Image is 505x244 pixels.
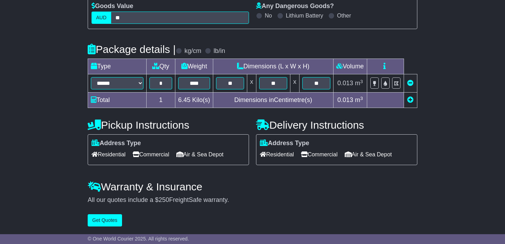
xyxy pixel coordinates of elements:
h4: Pickup Instructions [88,119,249,131]
div: All our quotes include a $ FreightSafe warranty. [88,196,417,204]
sup: 3 [360,79,363,84]
a: Remove this item [407,80,413,87]
span: Residential [92,149,126,160]
label: kg/cm [184,47,201,55]
td: Total [88,93,147,108]
span: m [355,96,363,103]
td: Volume [334,59,367,74]
span: 6.45 [178,96,190,103]
td: 1 [147,93,175,108]
sup: 3 [360,96,363,101]
span: Commercial [133,149,169,160]
td: Kilo(s) [175,93,213,108]
span: Residential [260,149,294,160]
h4: Warranty & Insurance [88,181,417,192]
span: m [355,80,363,87]
label: Other [337,12,351,19]
td: Type [88,59,147,74]
h4: Delivery Instructions [256,119,417,131]
span: 0.013 [337,96,353,103]
label: Address Type [260,140,309,147]
td: x [290,74,299,93]
label: AUD [92,12,111,24]
span: 250 [159,196,169,203]
label: Address Type [92,140,141,147]
button: Get Quotes [88,214,122,226]
span: Commercial [301,149,337,160]
label: No [265,12,272,19]
h4: Package details | [88,43,176,55]
span: Air & Sea Depot [345,149,392,160]
td: Weight [175,59,213,74]
a: Add new item [407,96,413,103]
td: Qty [147,59,175,74]
span: © One World Courier 2025. All rights reserved. [88,236,189,242]
label: Any Dangerous Goods? [256,2,334,10]
td: Dimensions (L x W x H) [213,59,334,74]
span: Air & Sea Depot [176,149,224,160]
td: x [247,74,256,93]
label: lb/in [214,47,225,55]
label: Goods Value [92,2,133,10]
label: Lithium Battery [286,12,323,19]
span: 0.013 [337,80,353,87]
td: Dimensions in Centimetre(s) [213,93,334,108]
